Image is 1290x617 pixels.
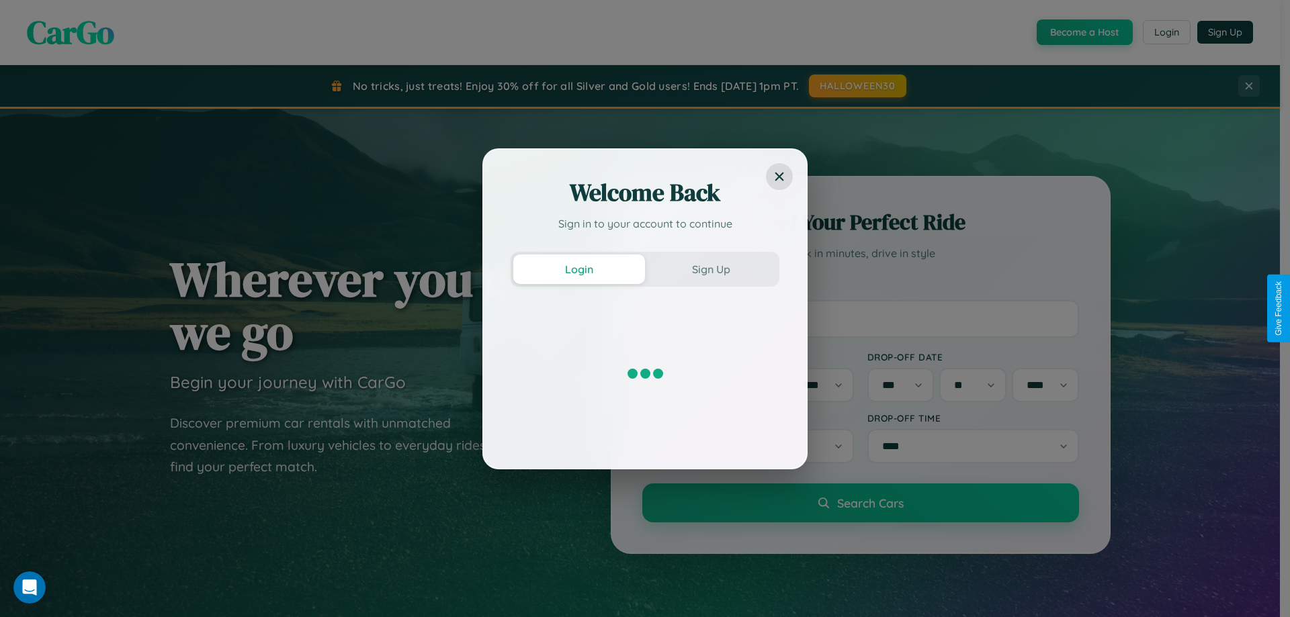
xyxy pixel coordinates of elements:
div: Give Feedback [1274,281,1283,336]
iframe: Intercom live chat [13,571,46,604]
button: Login [513,254,645,284]
h2: Welcome Back [511,177,779,209]
button: Sign Up [645,254,777,284]
p: Sign in to your account to continue [511,216,779,232]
